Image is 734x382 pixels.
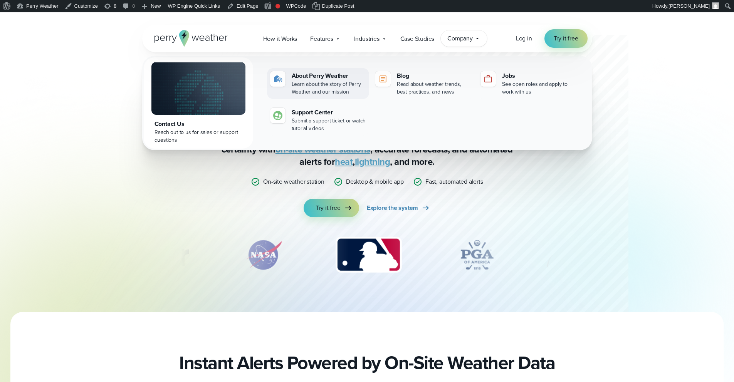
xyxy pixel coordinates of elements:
[367,203,418,213] span: Explore the system
[179,352,555,374] h2: Instant Alerts Powered by On-Site Weather Data
[155,119,242,129] div: Contact Us
[316,203,341,213] span: Try it free
[155,129,242,144] div: Reach out to us for sales or support questions
[502,80,576,96] div: See open roles and apply to work with us
[90,236,200,274] div: 1 of 12
[292,108,366,117] div: Support Center
[292,80,366,96] div: Learn about the story of Perry Weather and our mission
[367,199,430,217] a: Explore the system
[263,34,297,44] span: How it Works
[328,236,409,274] div: 3 of 12
[263,177,324,186] p: On-site weather station
[310,34,333,44] span: Features
[304,199,359,217] a: Try it free
[372,68,474,99] a: Blog Read about weather trends, best practices, and news
[397,80,471,96] div: Read about weather trends, best practices, and news
[267,105,369,136] a: Support Center Submit a support ticket or watch tutorial videos
[545,236,606,274] div: 5 of 12
[502,71,576,80] div: Jobs
[446,236,508,274] div: 4 of 12
[181,236,554,278] div: slideshow
[257,31,304,47] a: How it Works
[346,177,404,186] p: Desktop & mobile app
[335,155,353,169] a: heat
[144,57,253,149] a: Contact Us Reach out to us for sales or support questions
[292,117,366,132] div: Submit a support ticket or watch tutorial videos
[275,4,280,8] div: Focus keyphrase not set
[425,177,483,186] p: Fast, automated alerts
[668,3,710,9] span: [PERSON_NAME]
[516,34,532,43] a: Log in
[378,74,388,84] img: blog-icon.svg
[328,236,409,274] img: MLB.svg
[447,34,473,43] span: Company
[477,68,579,99] a: Jobs See open roles and apply to work with us
[213,131,521,168] p: Stop relying on weather apps you can’t trust — Perry Weather delivers certainty with , accurate f...
[354,34,380,44] span: Industries
[237,236,291,274] img: NASA.svg
[273,74,282,84] img: about-icon.svg
[397,71,471,80] div: Blog
[400,34,435,44] span: Case Studies
[273,111,282,120] img: contact-icon.svg
[446,236,508,274] img: PGA.svg
[394,31,441,47] a: Case Studies
[292,71,366,80] div: About Perry Weather
[355,155,390,169] a: lightning
[237,236,291,274] div: 2 of 12
[267,68,369,99] a: About Perry Weather Learn about the story of Perry Weather and our mission
[545,236,606,274] img: DPR-Construction.svg
[484,74,493,84] img: jobs-icon-1.svg
[90,236,200,274] img: Turner-Construction_1.svg
[544,29,588,48] a: Try it free
[554,34,578,43] span: Try it free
